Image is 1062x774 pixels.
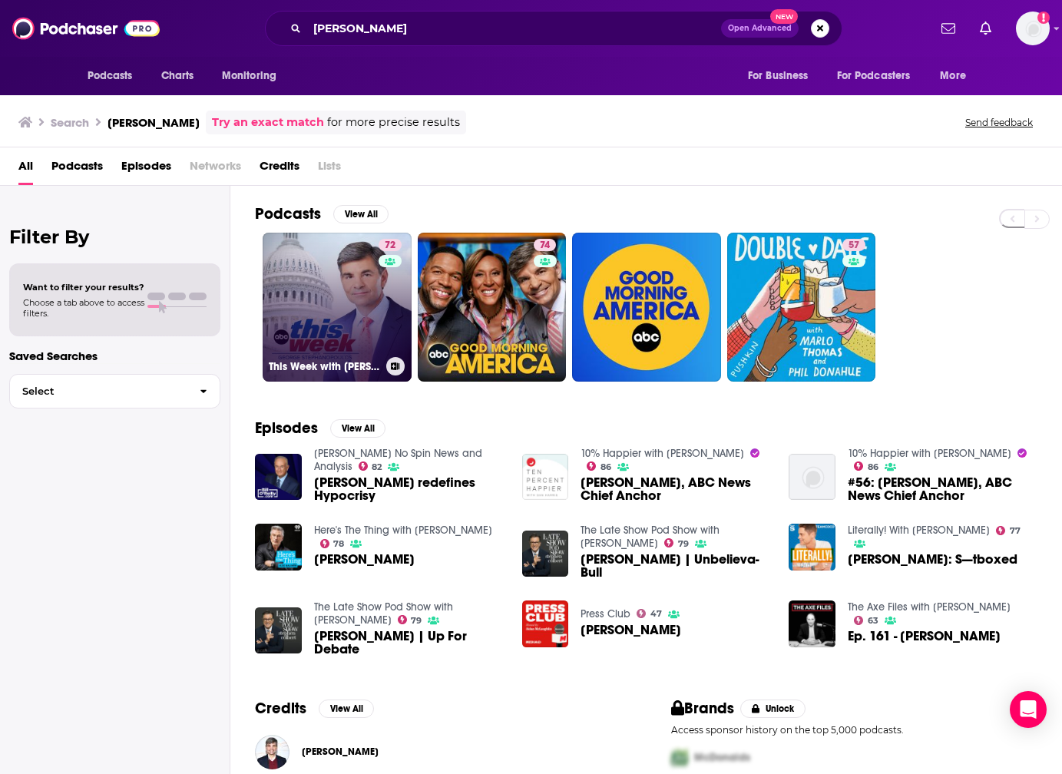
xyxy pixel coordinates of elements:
[581,623,681,637] a: George Stephanopoulos
[637,609,662,618] a: 47
[255,699,374,718] a: CreditsView All
[935,15,961,41] a: Show notifications dropdown
[314,630,504,656] a: George Stephanopoulos | Up For Debate
[581,524,720,550] a: The Late Show Pod Show with Stephen Colbert
[108,115,200,130] h3: [PERSON_NAME]
[671,699,735,718] h2: Brands
[827,61,933,91] button: open menu
[314,476,504,502] a: George Stephanopoulos redefines Hypocrisy
[255,607,302,654] a: George Stephanopoulos | Up For Debate
[650,610,662,617] span: 47
[1010,528,1021,534] span: 77
[330,419,385,438] button: View All
[737,61,828,91] button: open menu
[789,454,835,501] img: #56: George Stephanopoulos, ABC News Chief Anchor
[255,418,385,438] a: EpisodesView All
[212,114,324,131] a: Try an exact match
[587,461,611,471] a: 86
[837,65,911,87] span: For Podcasters
[721,19,799,38] button: Open AdvancedNew
[868,464,878,471] span: 86
[848,600,1011,614] a: The Axe Files with David Axelrod
[522,531,569,577] img: George Stephanopoulos | Unbelieva-Bull
[398,615,422,624] a: 79
[996,526,1021,535] a: 77
[665,742,694,773] img: First Pro Logo
[9,374,220,408] button: Select
[255,735,289,769] img: George Stephanopoulos
[1010,691,1047,728] div: Open Intercom Messenger
[190,154,241,185] span: Networks
[534,239,556,251] a: 74
[51,154,103,185] a: Podcasts
[678,541,689,547] span: 79
[848,553,1017,566] a: George Stephanopoulos: S—tboxed
[121,154,171,185] a: Episodes
[314,600,453,627] a: The Late Show Pod Show with Stephen Colbert
[319,700,374,718] button: View All
[263,233,412,382] a: 72This Week with [PERSON_NAME]
[161,65,194,87] span: Charts
[260,154,299,185] a: Credits
[255,524,302,571] img: George Stephanopoulos
[961,116,1037,129] button: Send feedback
[849,238,859,253] span: 57
[314,553,415,566] span: [PERSON_NAME]
[307,16,721,41] input: Search podcasts, credits, & more...
[581,553,770,579] span: [PERSON_NAME] | Unbelieva-Bull
[664,538,689,547] a: 79
[1016,12,1050,45] img: User Profile
[9,349,220,363] p: Saved Searches
[9,226,220,248] h2: Filter By
[974,15,997,41] a: Show notifications dropdown
[581,607,630,620] a: Press Club
[789,524,835,571] a: George Stephanopoulos: S—tboxed
[302,746,379,758] span: [PERSON_NAME]
[88,65,133,87] span: Podcasts
[51,115,89,130] h3: Search
[848,476,1037,502] a: #56: George Stephanopoulos, ABC News Chief Anchor
[411,617,422,624] span: 79
[269,360,380,373] h3: This Week with [PERSON_NAME]
[255,699,306,718] h2: Credits
[379,239,402,251] a: 72
[327,114,460,131] span: for more precise results
[314,476,504,502] span: [PERSON_NAME] redefines Hypocrisy
[848,447,1011,460] a: 10% Happier with Dan Harris
[265,11,842,46] div: Search podcasts, credits, & more...
[255,454,302,501] img: George Stephanopoulos redefines Hypocrisy
[770,9,798,24] span: New
[854,461,878,471] a: 86
[18,154,33,185] span: All
[314,524,492,537] a: Here's The Thing with Alec Baldwin
[211,61,296,91] button: open menu
[522,454,569,501] img: George Stephanopoulos, ABC News Chief Anchor
[581,623,681,637] span: [PERSON_NAME]
[77,61,153,91] button: open menu
[848,553,1017,566] span: [PERSON_NAME]: S—tboxed
[385,238,395,253] span: 72
[854,616,878,625] a: 63
[522,600,569,647] a: George Stephanopoulos
[302,746,379,758] a: George Stephanopoulos
[728,25,792,32] span: Open Advanced
[12,14,160,43] img: Podchaser - Follow, Share and Rate Podcasts
[255,204,389,223] a: PodcastsView All
[23,282,144,293] span: Want to filter your results?
[1016,12,1050,45] span: Logged in as susansaulny
[848,524,990,537] a: Literally! With Rob Lowe
[1037,12,1050,24] svg: Add a profile image
[540,238,550,253] span: 74
[314,553,415,566] a: George Stephanopoulos
[848,630,1001,643] a: Ep. 161 - George Stephanopoulos
[671,724,1038,736] p: Access sponsor history on the top 5,000 podcasts.
[740,700,806,718] button: Unlock
[581,476,770,502] span: [PERSON_NAME], ABC News Chief Anchor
